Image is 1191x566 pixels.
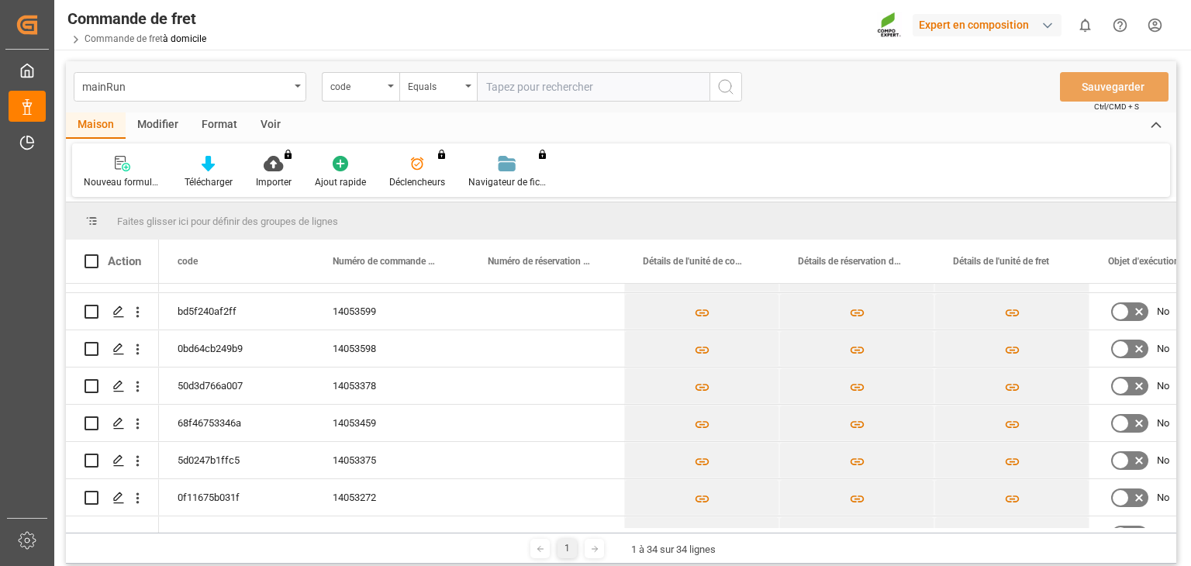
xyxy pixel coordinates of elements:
font: Télécharger [185,177,233,188]
font: Détails de l'unité de fret [953,256,1049,267]
font: Expert en composition [919,19,1029,31]
font: 1 à 34 sur 34 lignes [631,544,716,555]
font: Modifier [137,118,178,130]
font: 68f46753346a [178,417,241,429]
font: Ctrl/CMD + S [1094,102,1139,111]
font: 14053599 [333,305,376,317]
div: Appuyez sur ESPACE pour sélectionner cette ligne. [66,479,159,516]
button: ouvrir le menu [399,72,477,102]
font: 50d3d766a007 [178,380,243,392]
font: Détails de réservation de fret [798,256,915,267]
font: 5d0247b1ffc5 [178,454,240,466]
button: Expert en composition [913,10,1068,40]
span: No [1157,517,1169,553]
img: Screenshot%202023-09-29%20at%2010.02.21.png_1712312052.png [877,12,902,39]
div: Appuyez sur ESPACE pour sélectionner cette ligne. [66,442,159,479]
font: Action [108,254,141,268]
font: Faites glisser ici pour définir des groupes de lignes [117,216,338,227]
font: Format [202,118,237,130]
font: Numéro de commande de fret [333,256,454,267]
font: Numéro de réservation de fret [488,256,609,267]
font: Ajout rapide [315,177,366,188]
font: Maison [78,118,114,130]
button: ouvrir le menu [322,72,399,102]
span: No [1157,406,1169,441]
span: No [1157,368,1169,404]
font: Détails de l'unité de conteneur [643,256,767,267]
span: No [1157,294,1169,330]
font: 0bd64cb249b9 [178,343,243,354]
span: No [1157,480,1169,516]
a: à domicile [163,33,206,44]
span: No [1157,331,1169,367]
button: afficher 0 nouvelles notifications [1068,8,1103,43]
div: code [330,76,383,94]
div: Appuyez sur ESPACE pour sélectionner cette ligne. [66,293,159,330]
font: 1 [564,543,570,554]
font: 14053272 [333,492,376,503]
input: Tapez pour rechercher [477,72,709,102]
font: 0f11675b031f [178,492,240,503]
font: Nouveau formulaire [84,177,167,188]
font: Commande de fret [67,9,196,28]
font: 14053378 [333,380,376,392]
div: Appuyez sur ESPACE pour sélectionner cette ligne. [66,330,159,368]
font: 14053598 [333,343,376,354]
button: Centre d'aide [1103,8,1137,43]
button: bouton de recherche [709,72,742,102]
font: mainRun [82,81,126,93]
div: Appuyez sur ESPACE pour sélectionner cette ligne. [66,368,159,405]
font: bd5f240af2ff [178,305,236,317]
font: code [178,256,198,267]
button: Sauvegarder [1060,72,1169,102]
font: Voir [261,118,281,130]
div: Equals [408,76,461,94]
span: No [1157,443,1169,478]
font: 14053459 [333,417,376,429]
button: ouvrir le menu [74,72,306,102]
font: 14053375 [333,454,376,466]
div: Appuyez sur ESPACE pour sélectionner cette ligne. [66,516,159,554]
div: Appuyez sur ESPACE pour sélectionner cette ligne. [66,405,159,442]
font: Sauvegarder [1082,81,1144,93]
